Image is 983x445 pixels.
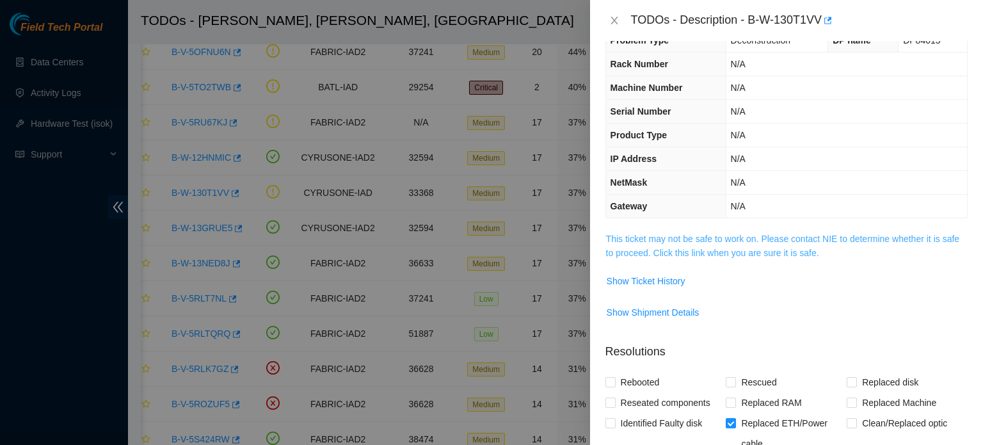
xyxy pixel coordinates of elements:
[611,83,683,93] span: Machine Number
[611,59,668,69] span: Rack Number
[611,106,671,117] span: Serial Number
[857,413,952,433] span: Clean/Replaced optic
[606,234,959,258] a: This ticket may not be safe to work on. Please contact NIE to determine whether it is safe to pro...
[611,154,657,164] span: IP Address
[731,130,746,140] span: N/A
[857,372,923,392] span: Replaced disk
[736,372,781,392] span: Rescued
[616,392,715,413] span: Reseated components
[731,177,746,188] span: N/A
[736,392,806,413] span: Replaced RAM
[606,302,700,323] button: Show Shipment Details
[857,392,941,413] span: Replaced Machine
[616,372,665,392] span: Rebooted
[631,10,968,31] div: TODOs - Description - B-W-130T1VV
[731,83,746,93] span: N/A
[611,130,667,140] span: Product Type
[607,305,699,320] span: Show Shipment Details
[731,106,746,117] span: N/A
[606,271,686,291] button: Show Ticket History
[731,201,746,211] span: N/A
[607,274,685,288] span: Show Ticket History
[616,413,708,433] span: Identified Faulty disk
[731,154,746,164] span: N/A
[611,177,648,188] span: NetMask
[611,201,648,211] span: Gateway
[731,59,746,69] span: N/A
[605,15,623,27] button: Close
[609,15,619,26] span: close
[605,333,968,360] p: Resolutions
